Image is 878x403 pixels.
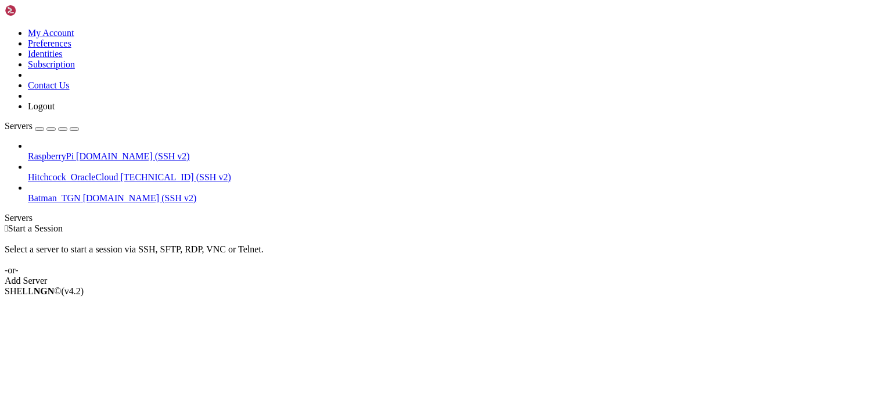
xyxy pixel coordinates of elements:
[5,286,84,296] span: SHELL ©
[5,5,71,16] img: Shellngn
[28,183,873,204] li: Batman_TGN [DOMAIN_NAME] (SSH v2)
[83,193,197,203] span: [DOMAIN_NAME] (SSH v2)
[28,101,55,111] a: Logout
[28,172,873,183] a: Hitchcock_OracleCloud [TECHNICAL_ID] (SSH v2)
[34,286,55,296] b: NGN
[121,172,231,182] span: [TECHNICAL_ID] (SSH v2)
[28,172,118,182] span: Hitchcock_OracleCloud
[28,49,63,59] a: Identities
[28,80,70,90] a: Contact Us
[5,223,8,233] span: 
[28,151,74,161] span: RaspberryPi
[5,234,873,276] div: Select a server to start a session via SSH, SFTP, RDP, VNC or Telnet. -or-
[5,213,873,223] div: Servers
[28,59,75,69] a: Subscription
[28,141,873,162] li: RaspberryPi [DOMAIN_NAME] (SSH v2)
[28,162,873,183] li: Hitchcock_OracleCloud [TECHNICAL_ID] (SSH v2)
[76,151,190,161] span: [DOMAIN_NAME] (SSH v2)
[5,121,33,131] span: Servers
[28,151,873,162] a: RaspberryPi [DOMAIN_NAME] (SSH v2)
[62,286,84,296] span: 4.2.0
[5,276,873,286] div: Add Server
[8,223,63,233] span: Start a Session
[28,193,873,204] a: Batman_TGN [DOMAIN_NAME] (SSH v2)
[5,121,79,131] a: Servers
[28,38,71,48] a: Preferences
[28,28,74,38] a: My Account
[28,193,81,203] span: Batman_TGN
